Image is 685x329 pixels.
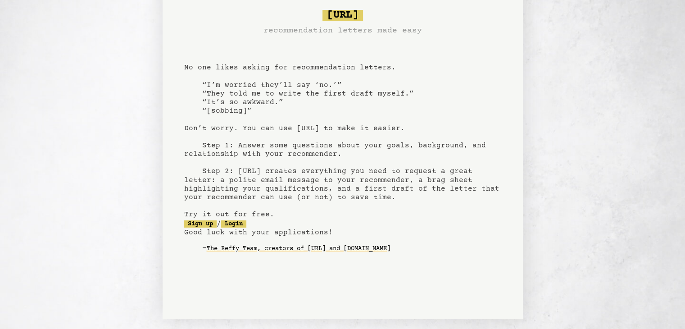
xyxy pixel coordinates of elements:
h3: recommendation letters made easy [263,24,422,37]
div: - [202,244,501,253]
a: The Reffy Team, creators of [URL] and [DOMAIN_NAME] [207,242,390,256]
pre: No one likes asking for recommendation letters. “I’m worried they’ll say ‘no.’” “They told me to ... [184,6,501,270]
a: Login [221,220,246,228]
span: [URL] [322,10,363,21]
a: Sign up [184,220,217,228]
